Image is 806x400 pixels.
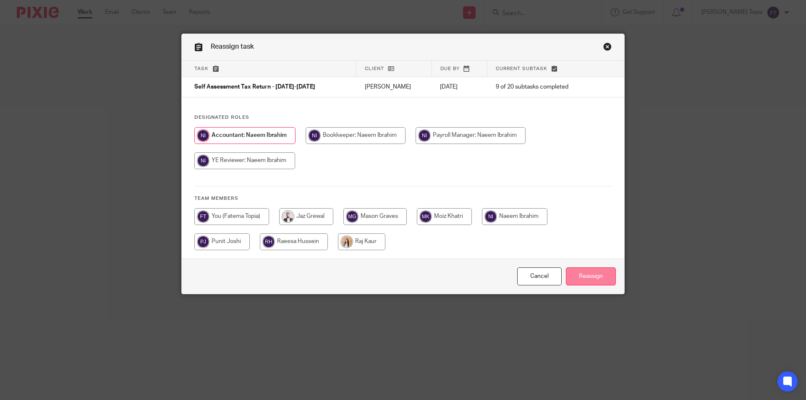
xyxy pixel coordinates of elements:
[487,77,594,97] td: 9 of 20 subtasks completed
[496,66,547,71] span: Current subtask
[211,43,254,50] span: Reassign task
[603,42,612,54] a: Close this dialog window
[440,83,479,91] p: [DATE]
[440,66,460,71] span: Due by
[194,84,315,90] span: Self Assessment Tax Return - [DATE]-[DATE]
[365,66,384,71] span: Client
[365,83,423,91] p: [PERSON_NAME]
[194,195,612,202] h4: Team members
[194,114,612,121] h4: Designated Roles
[517,267,562,285] a: Close this dialog window
[566,267,616,285] input: Reassign
[194,66,209,71] span: Task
